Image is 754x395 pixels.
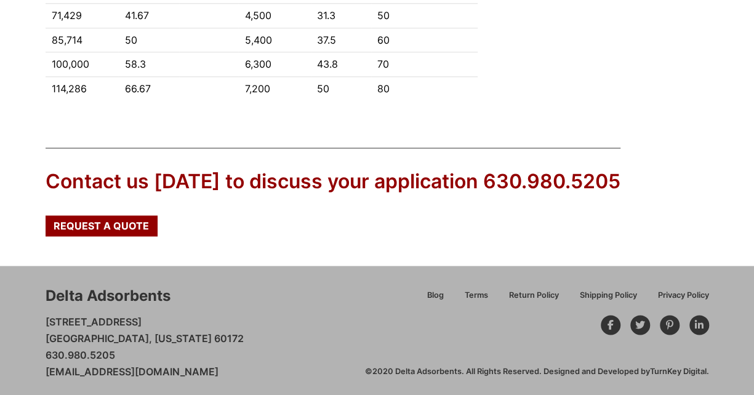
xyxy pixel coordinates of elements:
td: 6,300 [238,52,311,76]
span: Shipping Policy [580,292,637,300]
a: Privacy Policy [648,289,709,310]
td: 7,200 [238,76,311,100]
td: 43.8 [311,52,371,76]
a: TurnKey Digital [650,367,707,376]
a: Return Policy [499,289,569,310]
td: 80 [371,76,478,100]
td: 5,400 [238,28,311,52]
span: Privacy Policy [658,292,709,300]
td: 114,286 [46,76,119,100]
td: 50 [371,4,478,28]
td: 71,429 [46,4,119,28]
a: Shipping Policy [569,289,648,310]
td: 31.3 [311,4,371,28]
td: 4,500 [238,4,311,28]
span: Terms [465,292,488,300]
span: Return Policy [509,292,559,300]
div: Delta Adsorbents [46,285,170,306]
p: [STREET_ADDRESS] [GEOGRAPHIC_DATA], [US_STATE] 60172 630.980.5205 [46,314,244,381]
td: 41.67 [118,4,179,28]
span: Blog [427,292,444,300]
td: 37.5 [311,28,371,52]
span: Request a Quote [54,221,149,231]
a: Terms [454,289,499,310]
td: 70 [371,52,478,76]
a: Request a Quote [46,215,158,236]
td: 60 [371,28,478,52]
td: 58.3 [118,52,179,76]
div: Contact us [DATE] to discuss your application 630.980.5205 [46,168,620,196]
td: 100,000 [46,52,119,76]
a: [EMAIL_ADDRESS][DOMAIN_NAME] [46,365,219,378]
div: ©2020 Delta Adsorbents. All Rights Reserved. Designed and Developed by . [365,366,709,377]
td: 50 [118,28,179,52]
td: 85,714 [46,28,119,52]
td: 50 [311,76,371,100]
a: Blog [417,289,454,310]
td: 66.67 [118,76,179,100]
